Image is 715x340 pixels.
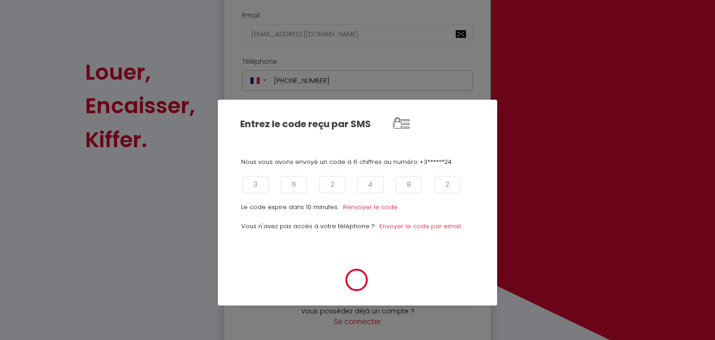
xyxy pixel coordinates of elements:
[7,4,35,32] button: Ouvrir le widget de chat LiveChat
[385,107,418,139] img: NO IMAGE
[240,118,384,129] h2: Entrez le code reçu par SMS
[241,203,338,212] p: Le code expire dans 10 minutes.
[241,222,375,240] p: Vous n'avez pas accès à votre téléphone ?
[241,157,474,167] p: Nous vous avons envoyé un code à 6 chiffres au numéro +3******24
[343,203,398,211] a: Renvoyer le code
[379,222,461,231] a: Envoyer le code par email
